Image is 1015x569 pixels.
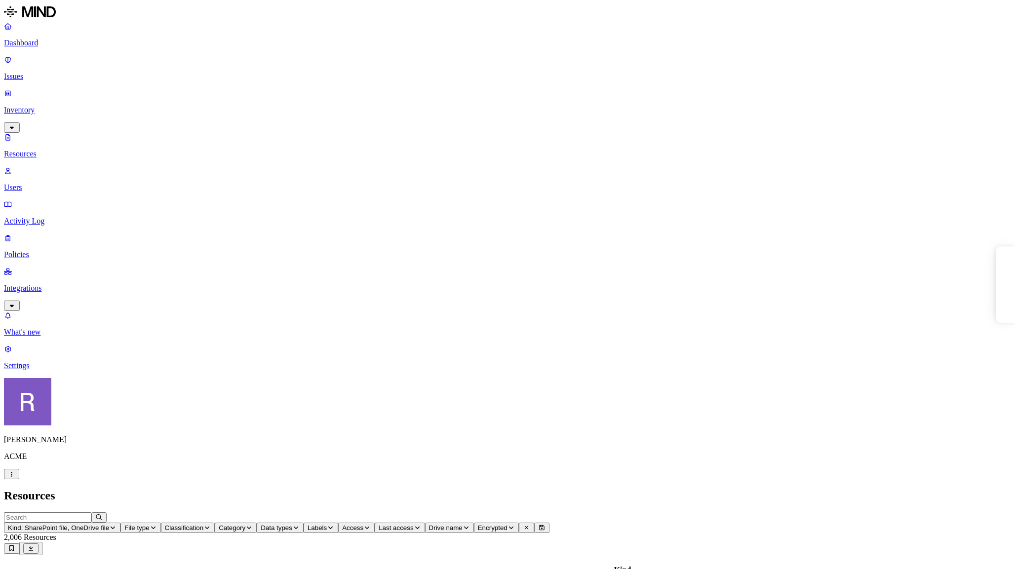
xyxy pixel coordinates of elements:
[4,106,1011,114] p: Inventory
[165,524,204,531] span: Classification
[4,344,1011,370] a: Settings
[4,452,1011,461] p: ACME
[478,524,507,531] span: Encrypted
[379,524,413,531] span: Last access
[4,133,1011,158] a: Resources
[4,284,1011,293] p: Integrations
[429,524,463,531] span: Drive name
[4,533,56,541] span: 2,006 Resources
[219,524,245,531] span: Category
[4,311,1011,337] a: What's new
[4,166,1011,192] a: Users
[4,250,1011,259] p: Policies
[4,183,1011,192] p: Users
[4,200,1011,226] a: Activity Log
[4,55,1011,81] a: Issues
[4,512,91,523] input: Search
[4,22,1011,47] a: Dashboard
[4,361,1011,370] p: Settings
[4,378,51,425] img: Rich Thompson
[4,4,56,20] img: MIND
[4,4,1011,22] a: MIND
[4,217,1011,226] p: Activity Log
[4,38,1011,47] p: Dashboard
[4,233,1011,259] a: Policies
[308,524,327,531] span: Labels
[8,524,109,531] span: Kind: SharePoint file, OneDrive file
[342,524,363,531] span: Access
[4,267,1011,309] a: Integrations
[4,72,1011,81] p: Issues
[4,328,1011,337] p: What's new
[4,489,1011,502] h2: Resources
[4,150,1011,158] p: Resources
[124,524,149,531] span: File type
[4,89,1011,131] a: Inventory
[261,524,292,531] span: Data types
